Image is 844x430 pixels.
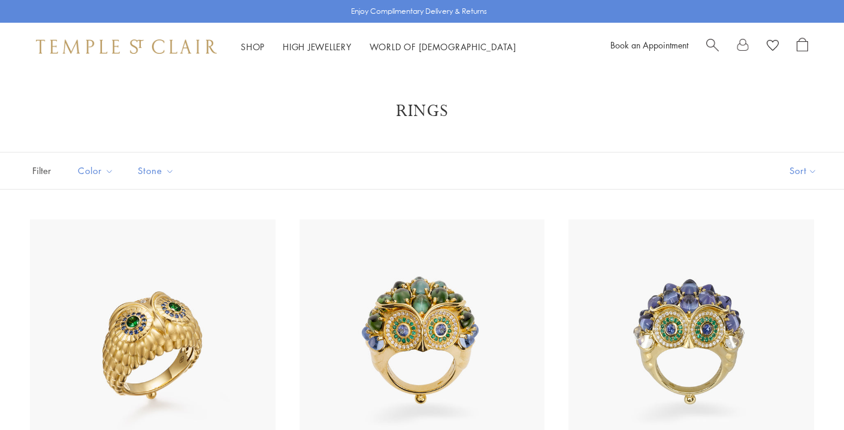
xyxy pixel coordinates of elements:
[763,153,844,189] button: Show sort by
[706,38,719,56] a: Search
[72,163,123,178] span: Color
[241,39,516,54] nav: Main navigation
[48,100,796,122] h1: Rings
[283,41,352,53] a: High JewelleryHigh Jewellery
[370,41,516,53] a: World of [DEMOGRAPHIC_DATA]World of [DEMOGRAPHIC_DATA]
[132,163,183,178] span: Stone
[351,5,487,17] p: Enjoy Complimentary Delivery & Returns
[36,39,217,54] img: Temple St. Clair
[129,157,183,184] button: Stone
[797,38,808,56] a: Open Shopping Bag
[241,41,265,53] a: ShopShop
[784,374,832,418] iframe: Gorgias live chat messenger
[610,39,688,51] a: Book an Appointment
[767,38,779,56] a: View Wishlist
[69,157,123,184] button: Color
